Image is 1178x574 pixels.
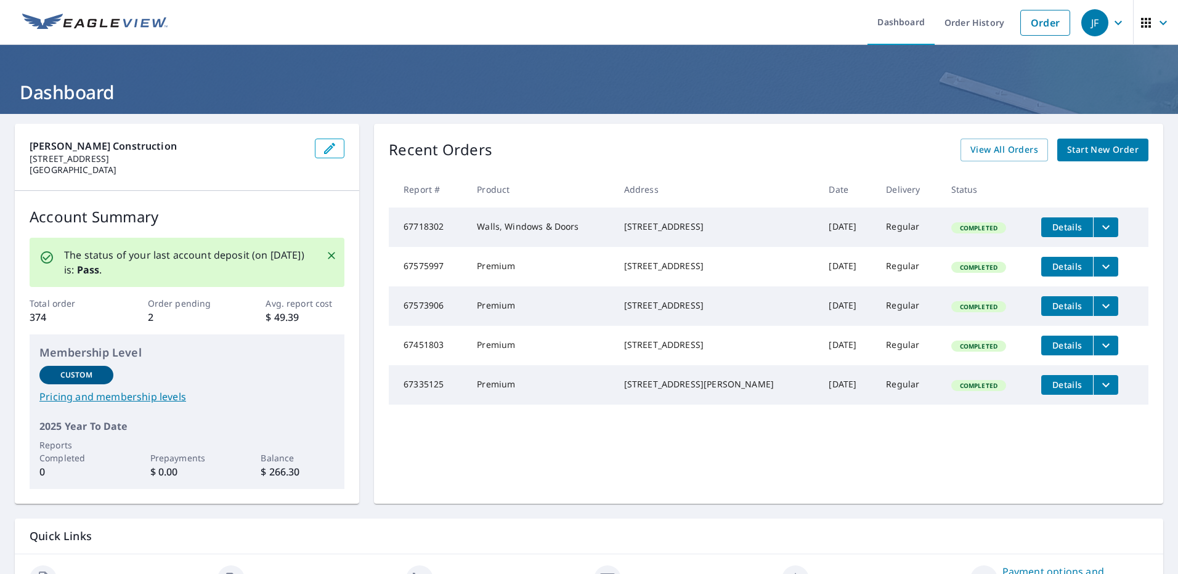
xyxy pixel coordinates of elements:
[30,139,305,153] p: [PERSON_NAME] Construction
[1041,375,1093,395] button: detailsBtn-67335125
[389,139,492,161] p: Recent Orders
[467,286,614,326] td: Premium
[970,142,1038,158] span: View All Orders
[876,171,941,208] th: Delivery
[389,208,467,247] td: 67718302
[953,302,1005,311] span: Completed
[150,451,224,464] p: Prepayments
[819,171,876,208] th: Date
[819,365,876,405] td: [DATE]
[39,439,113,464] p: Reports Completed
[819,286,876,326] td: [DATE]
[30,153,305,164] p: [STREET_ADDRESS]
[39,464,113,479] p: 0
[1093,217,1118,237] button: filesDropdownBtn-67718302
[22,14,168,32] img: EV Logo
[39,344,335,361] p: Membership Level
[266,310,344,325] p: $ 49.39
[148,297,227,310] p: Order pending
[323,248,339,264] button: Close
[953,224,1005,232] span: Completed
[624,220,810,233] div: [STREET_ADDRESS]
[819,208,876,247] td: [DATE]
[64,248,311,277] p: The status of your last account deposit (on [DATE]) is: .
[1093,257,1118,277] button: filesDropdownBtn-67575997
[1093,296,1118,316] button: filesDropdownBtn-67573906
[30,206,344,228] p: Account Summary
[1041,217,1093,237] button: detailsBtn-67718302
[624,378,810,390] div: [STREET_ADDRESS][PERSON_NAME]
[1049,221,1086,233] span: Details
[30,297,108,310] p: Total order
[876,326,941,365] td: Regular
[1081,9,1108,36] div: JF
[1057,139,1148,161] a: Start New Order
[389,171,467,208] th: Report #
[1049,300,1086,312] span: Details
[1049,261,1086,272] span: Details
[819,326,876,365] td: [DATE]
[389,326,467,365] td: 67451803
[876,247,941,286] td: Regular
[1093,336,1118,355] button: filesDropdownBtn-67451803
[624,299,810,312] div: [STREET_ADDRESS]
[1041,257,1093,277] button: detailsBtn-67575997
[389,286,467,326] td: 67573906
[1067,142,1139,158] span: Start New Order
[261,464,335,479] p: $ 266.30
[30,528,1148,544] p: Quick Links
[1041,336,1093,355] button: detailsBtn-67451803
[953,263,1005,272] span: Completed
[261,451,335,464] p: Balance
[39,389,335,404] a: Pricing and membership levels
[467,365,614,405] td: Premium
[1049,379,1086,390] span: Details
[961,139,1048,161] a: View All Orders
[614,171,819,208] th: Address
[60,370,92,381] p: Custom
[1041,296,1093,316] button: detailsBtn-67573906
[467,326,614,365] td: Premium
[148,310,227,325] p: 2
[150,464,224,479] p: $ 0.00
[266,297,344,310] p: Avg. report cost
[624,339,810,351] div: [STREET_ADDRESS]
[30,164,305,176] p: [GEOGRAPHIC_DATA]
[819,247,876,286] td: [DATE]
[953,381,1005,390] span: Completed
[77,263,100,277] b: Pass
[467,247,614,286] td: Premium
[30,310,108,325] p: 374
[876,208,941,247] td: Regular
[941,171,1032,208] th: Status
[876,365,941,405] td: Regular
[467,171,614,208] th: Product
[15,79,1163,105] h1: Dashboard
[1020,10,1070,36] a: Order
[39,419,335,434] p: 2025 Year To Date
[624,260,810,272] div: [STREET_ADDRESS]
[1049,339,1086,351] span: Details
[953,342,1005,350] span: Completed
[467,208,614,247] td: Walls, Windows & Doors
[389,247,467,286] td: 67575997
[1093,375,1118,395] button: filesDropdownBtn-67335125
[389,365,467,405] td: 67335125
[876,286,941,326] td: Regular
